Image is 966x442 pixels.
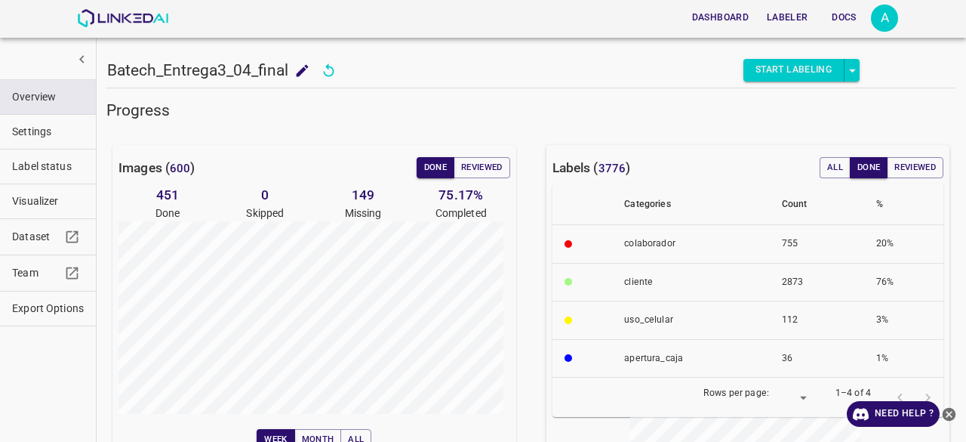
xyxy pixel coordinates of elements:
[820,5,868,30] button: Docs
[412,184,510,206] h6: 75.17 %
[612,184,770,225] th: Categories
[770,301,864,340] th: 112
[118,184,217,206] h6: 451
[454,157,510,178] button: Reviewed
[887,157,943,178] button: Reviewed
[850,157,888,178] button: Done
[612,225,770,264] th: colaborador
[288,57,316,85] button: add to shopping cart
[12,301,84,317] span: Export Options
[743,59,844,82] button: Start Labeling
[118,157,195,178] h6: Images ( )
[686,5,755,30] button: Dashboard
[864,263,943,301] th: 76%
[552,157,631,178] h6: Labels ( )
[835,387,871,400] p: 1–4 of 4
[847,401,940,427] a: Need Help ?
[412,206,510,221] p: Completed
[871,5,898,32] div: A
[106,100,955,121] h5: Progress
[217,206,315,221] p: Skipped
[612,263,770,301] th: ​​cliente
[940,401,958,427] button: close-help
[107,60,288,81] h5: Batech_Entrega3_04_final
[775,388,811,408] div: ​
[770,184,864,225] th: Count
[770,339,864,378] th: 36
[170,162,190,175] span: 600
[770,225,864,264] th: 755
[12,124,84,140] span: Settings
[118,206,217,221] p: Done
[761,5,814,30] button: Labeler
[871,5,898,32] button: Open settings
[864,339,943,378] th: 1%
[612,301,770,340] th: uso_celular
[314,184,412,206] h6: 149
[77,9,168,27] img: LinkedAI
[12,265,60,281] span: Team
[703,387,769,400] p: Rows per page:
[844,59,860,82] button: select role
[68,45,96,73] button: show more
[598,162,626,175] span: 3776
[314,206,412,221] p: Missing
[12,159,84,175] span: Label status
[217,184,315,206] h6: 0
[743,59,860,82] div: split button
[758,2,817,33] a: Labeler
[12,193,84,209] span: Visualizer
[770,263,864,301] th: 2873
[12,89,84,105] span: Overview
[817,2,871,33] a: Docs
[864,184,943,225] th: %
[12,229,60,245] span: Dataset
[417,157,454,178] button: Done
[683,2,758,33] a: Dashboard
[612,339,770,378] th: apertura_caja
[820,157,851,178] button: All
[864,225,943,264] th: 20%
[864,301,943,340] th: 3%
